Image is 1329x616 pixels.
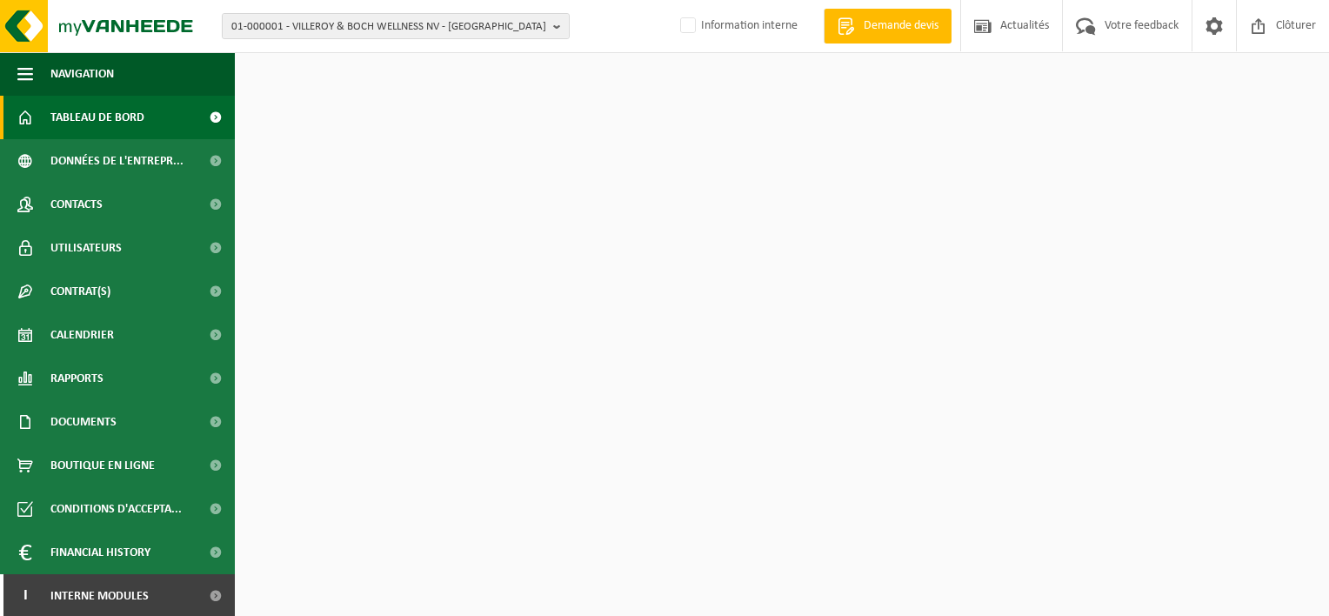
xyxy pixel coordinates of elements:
[50,226,122,270] span: Utilisateurs
[50,52,114,96] span: Navigation
[50,270,110,313] span: Contrat(s)
[50,531,150,574] span: Financial History
[50,487,182,531] span: Conditions d'accepta...
[50,313,114,357] span: Calendrier
[50,183,103,226] span: Contacts
[50,400,117,444] span: Documents
[222,13,570,39] button: 01-000001 - VILLEROY & BOCH WELLNESS NV - [GEOGRAPHIC_DATA]
[50,96,144,139] span: Tableau de bord
[50,357,104,400] span: Rapports
[824,9,952,44] a: Demande devis
[50,444,155,487] span: Boutique en ligne
[231,14,546,40] span: 01-000001 - VILLEROY & BOCH WELLNESS NV - [GEOGRAPHIC_DATA]
[677,13,798,39] label: Information interne
[859,17,943,35] span: Demande devis
[50,139,184,183] span: Données de l'entrepr...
